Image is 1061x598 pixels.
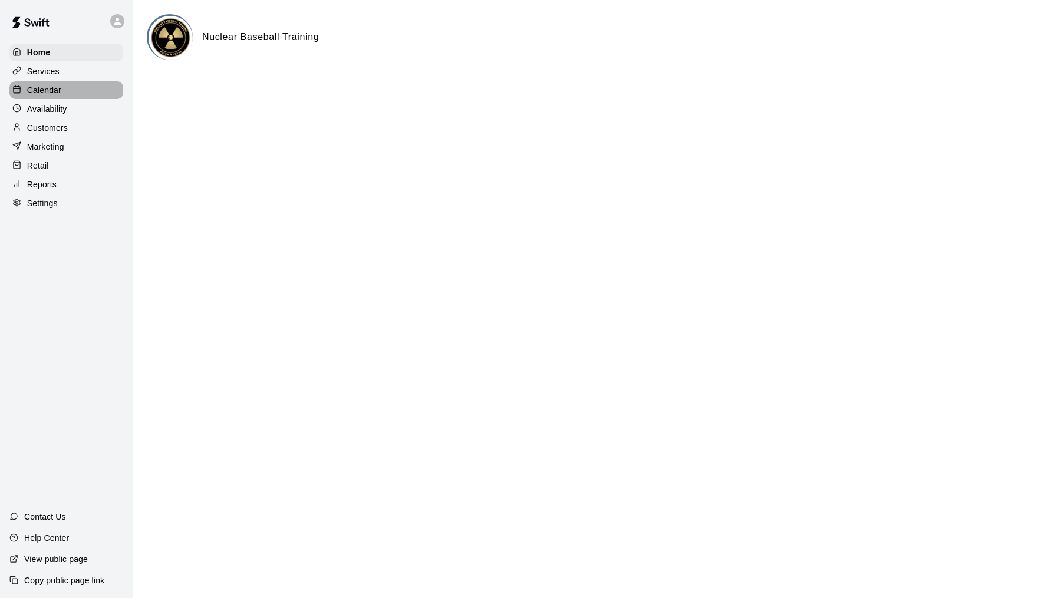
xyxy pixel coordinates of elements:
a: Availability [9,100,123,118]
a: Customers [9,119,123,137]
p: Retail [27,160,49,171]
p: Reports [27,179,57,190]
a: Services [9,62,123,80]
p: Settings [27,197,58,209]
p: Home [27,47,51,58]
a: Reports [9,176,123,193]
a: Calendar [9,81,123,99]
img: Nuclear Baseball Training logo [149,16,193,60]
a: Retail [9,157,123,174]
a: Home [9,44,123,61]
p: Availability [27,103,67,115]
p: Customers [27,122,68,134]
a: Settings [9,194,123,212]
a: Marketing [9,138,123,156]
p: Calendar [27,84,61,96]
p: Copy public page link [24,574,104,586]
p: Marketing [27,141,64,153]
p: View public page [24,553,88,565]
h6: Nuclear Baseball Training [202,29,319,45]
p: Contact Us [24,511,66,523]
p: Services [27,65,60,77]
p: Help Center [24,532,69,544]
